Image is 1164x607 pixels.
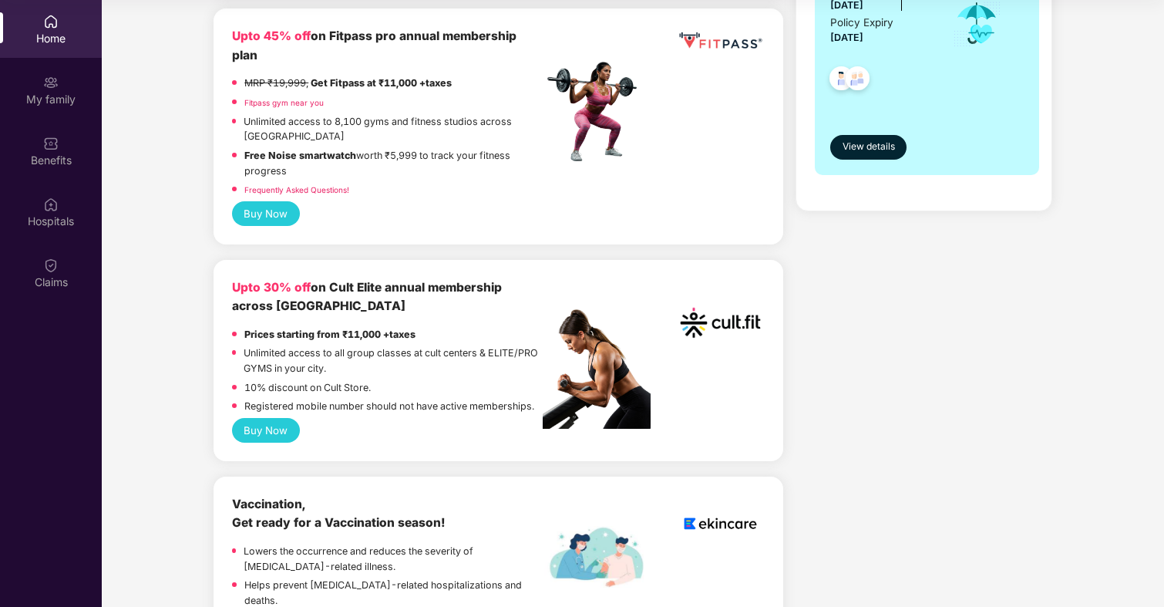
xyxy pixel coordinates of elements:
p: Lowers the occurrence and reduces the severity of [MEDICAL_DATA]-related illness. [244,544,543,574]
b: on Cult Elite annual membership across [GEOGRAPHIC_DATA] [232,280,502,313]
del: MRP ₹19,999, [244,77,308,89]
img: pc2.png [543,309,651,429]
b: Vaccination, Get ready for a Vaccination season! [232,497,446,530]
span: [DATE] [830,32,863,43]
p: 10% discount on Cult Store. [244,380,371,396]
img: svg+xml;base64,PHN2ZyBpZD0iSG9tZSIgeG1sbnM9Imh0dHA6Ly93d3cudzMub3JnLzIwMDAvc3ZnIiB3aWR0aD0iMjAiIG... [43,14,59,29]
p: worth ₹5,999 to track your fitness progress [244,148,543,178]
strong: Free Noise smartwatch [244,150,356,161]
b: on Fitpass pro annual membership plan [232,29,516,62]
img: fpp.png [543,58,651,166]
button: Buy Now [232,201,300,226]
a: Fitpass gym near you [244,98,324,107]
img: svg+xml;base64,PHN2ZyBpZD0iQmVuZWZpdHMiIHhtbG5zPSJodHRwOi8vd3d3LnczLm9yZy8yMDAwL3N2ZyIgd2lkdGg9Ij... [43,136,59,151]
p: Registered mobile number should not have active memberships. [244,399,534,414]
img: logoEkincare.png [676,495,765,552]
p: Unlimited access to all group classes at cult centers & ELITE/PRO GYMS in your city. [244,346,543,376]
b: Upto 30% off [232,280,311,295]
img: svg+xml;base64,PHN2ZyB3aWR0aD0iMjAiIGhlaWdodD0iMjAiIHZpZXdCb3g9IjAgMCAyMCAyMCIgZmlsbD0ibm9uZSIgeG... [43,75,59,90]
img: cult.png [676,278,765,367]
button: View details [830,135,907,160]
img: svg+xml;base64,PHN2ZyBpZD0iQ2xhaW0iIHhtbG5zPSJodHRwOi8vd3d3LnczLm9yZy8yMDAwL3N2ZyIgd2lkdGg9IjIwIi... [43,258,59,273]
a: Frequently Asked Questions! [244,185,349,194]
img: labelEkincare.png [543,526,651,588]
p: Unlimited access to 8,100 gyms and fitness studios across [GEOGRAPHIC_DATA] [244,114,543,144]
img: svg+xml;base64,PHN2ZyB4bWxucz0iaHR0cDovL3d3dy53My5vcmcvMjAwMC9zdmciIHdpZHRoPSI0OC45NDMiIGhlaWdodD... [839,62,876,99]
strong: Prices starting from ₹11,000 +taxes [244,329,415,340]
strong: Get Fitpass at ₹11,000 +taxes [311,77,452,89]
span: View details [843,140,895,154]
b: Upto 45% off [232,29,311,43]
button: Buy Now [232,418,300,443]
img: svg+xml;base64,PHN2ZyB4bWxucz0iaHR0cDovL3d3dy53My5vcmcvMjAwMC9zdmciIHdpZHRoPSI0OC45NDMiIGhlaWdodD... [823,62,860,99]
img: svg+xml;base64,PHN2ZyBpZD0iSG9zcGl0YWxzIiB4bWxucz0iaHR0cDovL3d3dy53My5vcmcvMjAwMC9zdmciIHdpZHRoPS... [43,197,59,212]
div: Policy Expiry [830,15,893,31]
img: fppp.png [676,27,765,55]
